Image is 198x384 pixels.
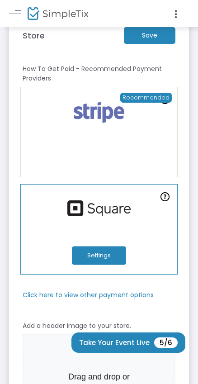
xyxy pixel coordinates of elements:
span: Recommended [120,93,172,103]
m-panel-subtitle: Click here to view other payment options [23,290,154,300]
m-button: Save [124,27,175,44]
img: stripe.png [69,100,130,125]
m-panel-subtitle: How To Get Paid - Recommended Payment Providers [23,64,175,83]
m-panel-subtitle: Add a header image to your store. [23,321,131,331]
img: square.png [63,200,135,216]
button: Take Your Event Live5/6 [71,332,185,353]
button: Settings [72,247,126,265]
m-panel-title: Store [23,29,45,42]
img: question-mark [160,192,170,201]
span: 5/6 [154,337,178,348]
